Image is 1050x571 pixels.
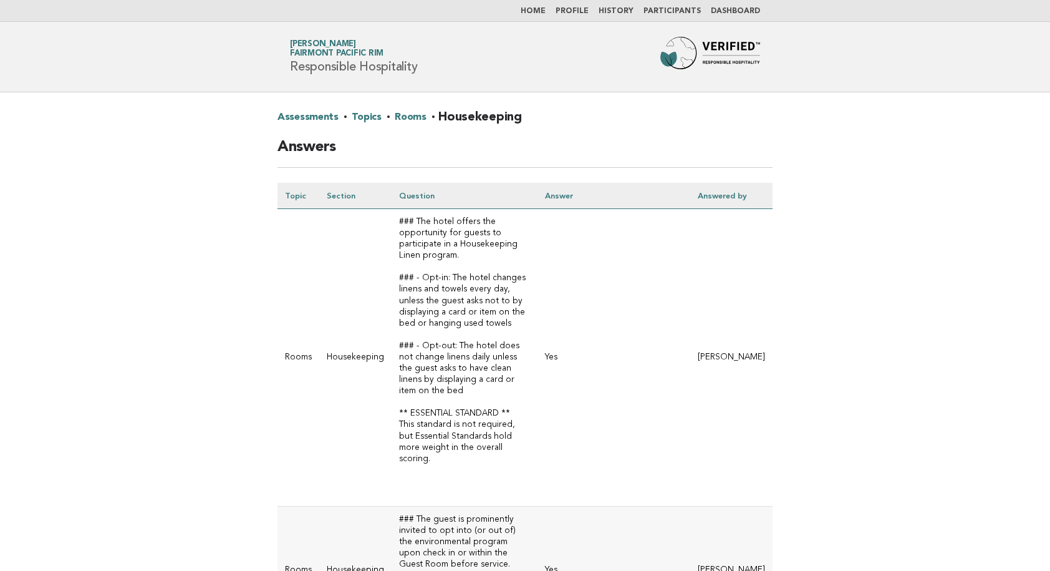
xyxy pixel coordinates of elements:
[537,183,690,209] th: Answer
[556,7,589,15] a: Profile
[711,7,760,15] a: Dashboard
[521,7,546,15] a: Home
[277,183,319,209] th: Topic
[290,50,383,58] span: Fairmont Pacific Rim
[277,107,339,127] a: Assessments
[690,183,773,209] th: Answered by
[395,107,426,127] a: Rooms
[660,37,760,77] img: Forbes Travel Guide
[319,209,392,507] td: Housekeeping
[319,183,392,209] th: Section
[690,209,773,507] td: [PERSON_NAME]
[277,107,773,137] h2: · · · Housekeeping
[392,209,537,507] td: ### The hotel offers the opportunity for guests to participate in a Housekeeping Linen program. #...
[537,209,690,507] td: Yes
[277,137,773,168] h2: Answers
[277,209,319,507] td: Rooms
[290,40,383,57] a: [PERSON_NAME]Fairmont Pacific Rim
[290,41,417,73] h1: Responsible Hospitality
[599,7,633,15] a: History
[643,7,701,15] a: Participants
[352,107,381,127] a: Topics
[392,183,537,209] th: Question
